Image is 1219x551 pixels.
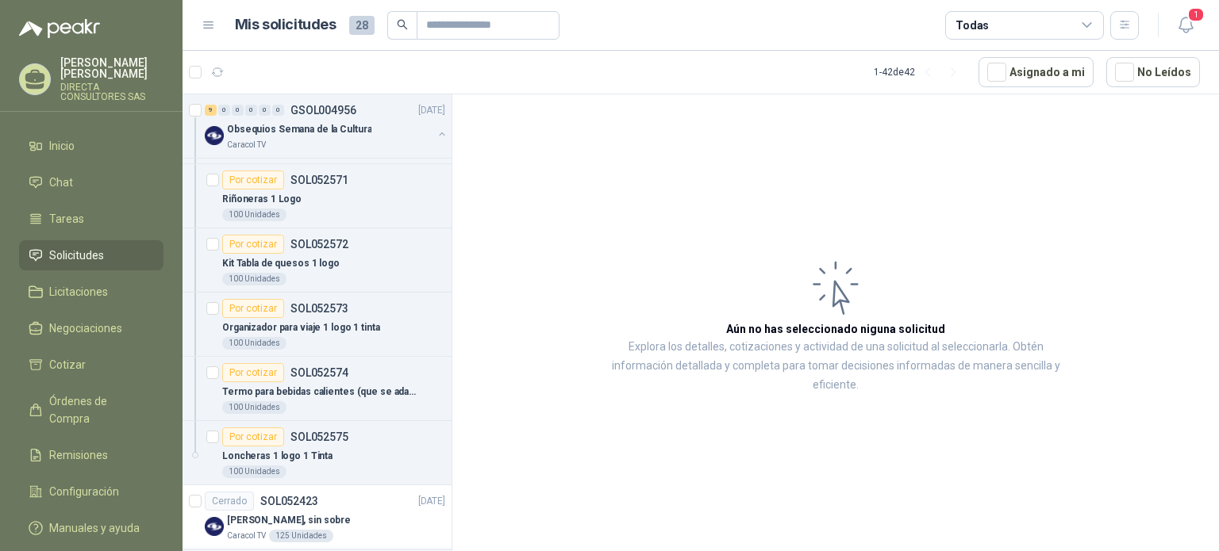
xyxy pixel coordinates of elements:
div: Por cotizar [222,170,284,189]
p: Caracol TV [227,139,266,151]
div: 1 - 42 de 42 [874,59,966,85]
span: Configuración [49,483,119,500]
a: Por cotizarSOL052572Kit Tabla de quesos 1 logo100 Unidades [183,228,452,293]
a: Manuales y ayuda [19,513,163,543]
div: 0 [272,105,284,116]
span: search [397,19,408,30]
h1: Mis solicitudes [235,13,336,36]
p: [PERSON_NAME], sin sobre [227,513,351,528]
p: [PERSON_NAME] [PERSON_NAME] [60,57,163,79]
div: 125 Unidades [269,530,333,542]
button: No Leídos [1106,57,1200,87]
div: Cerrado [205,492,254,511]
a: Inicio [19,131,163,161]
div: 0 [245,105,257,116]
a: Negociaciones [19,313,163,343]
a: Tareas [19,204,163,234]
span: Inicio [49,137,75,155]
span: Chat [49,174,73,191]
button: Asignado a mi [979,57,1094,87]
div: 9 [205,105,217,116]
p: Riñoneras 1 Logo [222,192,302,207]
a: Por cotizarSOL052574Termo para bebidas calientes (que se adapten al espacio del carro) 1 logo100 ... [183,357,452,421]
div: 100 Unidades [222,401,286,414]
p: Kit Tabla de quesos 1 logo [222,256,340,271]
div: Por cotizar [222,235,284,254]
span: Cotizar [49,356,86,373]
span: Licitaciones [49,283,108,300]
div: Por cotizar [222,363,284,382]
p: Organizador para viaje 1 logo 1 tinta [222,320,380,335]
img: Company Logo [205,517,224,536]
p: Termo para bebidas calientes (que se adapten al espacio del carro) 1 logo [222,385,420,400]
img: Logo peakr [19,19,100,38]
div: 0 [218,105,230,116]
span: 28 [349,16,375,35]
button: 1 [1171,11,1200,40]
p: Caracol TV [227,530,266,542]
p: SOL052572 [290,239,348,250]
span: Órdenes de Compra [49,392,148,427]
span: Negociaciones [49,320,122,337]
a: Solicitudes [19,240,163,270]
div: 0 [259,105,271,116]
a: 9 0 0 0 0 0 GSOL004956[DATE] Company LogoObsequios Semana de la CulturaCaracol TV [205,101,448,151]
div: 100 Unidades [222,209,286,221]
img: Company Logo [205,126,224,145]
a: Órdenes de Compra [19,386,163,434]
div: 100 Unidades [222,465,286,478]
p: Loncheras 1 logo 1 Tinta [222,449,333,464]
a: Chat [19,167,163,197]
h3: Aún no has seleccionado niguna solicitud [726,320,945,338]
div: 100 Unidades [222,337,286,350]
p: SOL052574 [290,367,348,378]
a: Cotizar [19,350,163,380]
a: Configuración [19,476,163,507]
p: DIRECTA CONSULTORES SAS [60,82,163,101]
span: Manuales y ayuda [49,519,140,537]
span: Solicitudes [49,247,104,264]
a: Por cotizarSOL052571Riñoneras 1 Logo100 Unidades [183,164,452,228]
p: [DATE] [418,103,445,118]
div: Por cotizar [222,299,284,318]
a: Remisiones [19,440,163,470]
p: SOL052423 [260,496,318,507]
div: 0 [232,105,244,116]
p: Obsequios Semana de la Cultura [227,122,371,137]
p: Explora los detalles, cotizaciones y actividad de una solicitud al seleccionarla. Obtén informaci... [611,338,1060,395]
p: GSOL004956 [290,105,356,116]
a: Por cotizarSOL052575Loncheras 1 logo 1 Tinta100 Unidades [183,421,452,485]
a: CerradoSOL052423[DATE] Company Logo[PERSON_NAME], sin sobreCaracol TV125 Unidades [183,485,452,549]
div: Todas [956,17,989,34]
div: 100 Unidades [222,273,286,285]
span: Tareas [49,210,84,228]
p: SOL052571 [290,174,348,186]
div: Por cotizar [222,427,284,446]
span: Remisiones [49,446,108,464]
span: 1 [1187,7,1205,22]
p: SOL052573 [290,303,348,314]
p: [DATE] [418,494,445,509]
p: SOL052575 [290,431,348,442]
a: Licitaciones [19,277,163,307]
a: Por cotizarSOL052573Organizador para viaje 1 logo 1 tinta100 Unidades [183,293,452,357]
